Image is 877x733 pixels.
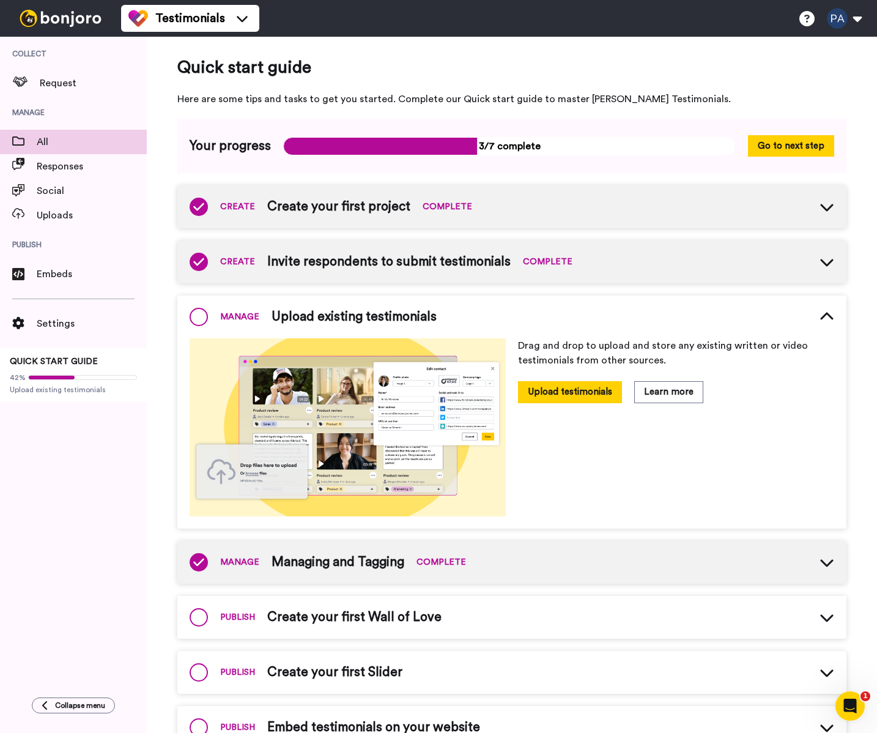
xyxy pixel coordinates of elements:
button: Learn more [634,381,703,403]
span: Managing and Tagging [272,553,404,571]
span: 3/7 complete [283,137,736,155]
span: QUICK START GUIDE [10,357,98,366]
span: COMPLETE [423,201,472,213]
span: MANAGE [220,311,259,323]
img: tm-color.svg [128,9,148,28]
img: bj-logo-header-white.svg [15,10,106,27]
span: Here are some tips and tasks to get you started. Complete our Quick start guide to master [PERSON... [177,92,846,106]
span: Invite respondents to submit testimonials [267,253,511,271]
span: Collapse menu [55,701,105,710]
span: Settings [37,316,147,331]
span: COMPLETE [523,256,572,268]
span: Upload existing testimonials [10,385,137,395]
span: COMPLETE [416,556,466,568]
span: Request [40,76,147,91]
button: Go to next step [748,135,834,157]
iframe: Intercom live chat [835,691,865,721]
span: Upload existing testimonials [272,308,437,326]
span: Your progress [190,137,271,155]
span: Uploads [37,208,147,223]
span: CREATE [220,201,255,213]
span: Testimonials [155,10,225,27]
p: Drag and drop to upload and store any existing written or video testimonials from other sources. [518,338,834,368]
span: Create your first Wall of Love [267,608,442,627]
span: 1 [860,691,870,701]
span: Create your first project [267,198,410,216]
img: 4a9e73a18bff383a38bab373c66e12b8.png [190,338,506,516]
span: All [37,135,147,149]
span: Responses [37,159,147,174]
button: Collapse menu [32,698,115,713]
span: Quick start guide [177,55,846,80]
span: 42% [10,373,26,382]
button: Upload testimonials [518,381,622,403]
span: PUBLISH [220,611,255,623]
span: MANAGE [220,556,259,568]
span: Embeds [37,267,147,281]
span: PUBLISH [220,666,255,679]
span: CREATE [220,256,255,268]
span: Social [37,184,147,198]
span: Create your first Slider [267,663,402,682]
